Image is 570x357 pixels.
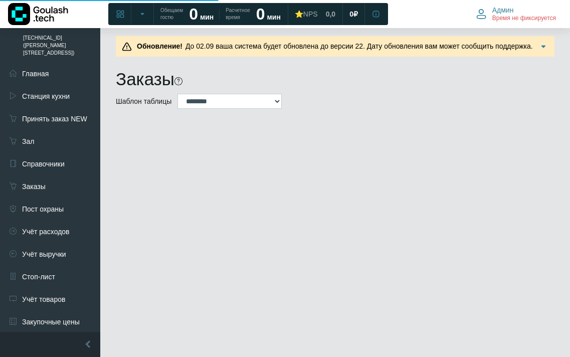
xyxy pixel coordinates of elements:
[267,13,280,21] span: мин
[492,6,514,15] span: Админ
[256,5,265,23] strong: 0
[200,13,214,21] span: мин
[538,42,548,52] img: Подробнее
[134,42,533,61] span: До 02.09 ваша система будет обновлена до версии 22. Дату обновления вам может сообщить поддержка....
[154,5,287,23] a: Обещаем гостю 0 мин Расчетное время 0 мин
[116,96,171,107] label: Шаблон таблицы
[470,4,562,25] button: Админ Время не фиксируется
[116,69,174,90] h1: Заказы
[226,7,250,21] span: Расчетное время
[160,7,183,21] span: Обещаем гостю
[174,77,182,85] i: На этой странице можно найти заказ, используя различные фильтры. Все пункты заполнять необязатель...
[137,42,182,50] b: Обновление!
[289,5,341,23] a: ⭐NPS 0,0
[492,15,556,23] span: Время не фиксируется
[343,5,364,23] a: 0 ₽
[326,10,335,19] span: 0,0
[122,42,132,52] img: Предупреждение
[303,10,318,18] span: NPS
[8,3,68,25] img: Логотип компании Goulash.tech
[295,10,318,19] div: ⭐
[189,5,198,23] strong: 0
[349,10,353,19] span: 0
[353,10,358,19] span: ₽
